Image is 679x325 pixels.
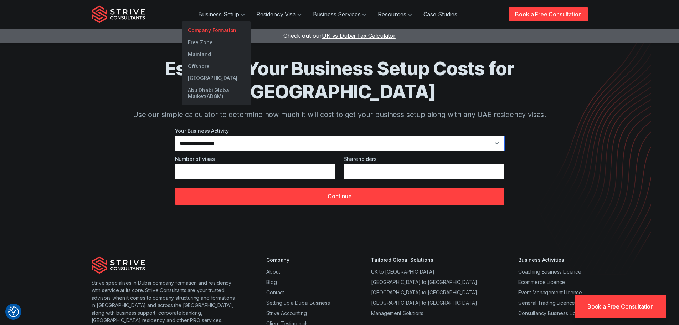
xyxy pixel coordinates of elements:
[182,72,251,84] a: [GEOGRAPHIC_DATA]
[266,300,330,306] a: Setting up a Dubai Business
[251,7,307,21] a: Residency Visa
[371,300,477,306] a: [GEOGRAPHIC_DATA] to [GEOGRAPHIC_DATA]
[8,306,19,317] button: Consent Preferences
[322,32,396,39] span: UK vs Dubai Tax Calculator
[509,7,587,21] a: Book a Free Consultation
[120,109,559,120] p: Use our simple calculator to determine how much it will cost to get your business setup along wit...
[518,310,588,316] a: Consultancy Business Licence
[266,289,284,295] a: Contact
[518,269,581,275] a: Coaching Business Licence
[266,310,307,316] a: Strive Accounting
[371,269,434,275] a: UK to [GEOGRAPHIC_DATA]
[344,155,504,163] label: Shareholders
[518,279,565,285] a: Ecommerce Licence
[182,36,251,49] a: Free Zone
[266,256,330,264] div: Company
[175,127,504,134] label: Your Business Activity
[518,300,575,306] a: General Trading Licence
[92,256,145,274] img: Strive Consultants
[307,7,372,21] a: Business Services
[92,279,238,324] p: Strive specialises in Dubai company formation and residency with service at its core. Strive Cons...
[266,279,277,285] a: Blog
[266,269,280,275] a: About
[192,7,251,21] a: Business Setup
[371,256,477,264] div: Tailored Global Solutions
[371,279,477,285] a: [GEOGRAPHIC_DATA] to [GEOGRAPHIC_DATA]
[182,60,251,72] a: Offshore
[283,32,396,39] a: Check out ourUK vs Dubai Tax Calculator
[92,5,145,23] img: Strive Consultants
[371,310,423,316] a: Management Solutions
[175,188,504,205] button: Continue
[371,289,477,295] a: [GEOGRAPHIC_DATA] to [GEOGRAPHIC_DATA]
[182,24,251,36] a: Company Formation
[120,57,559,103] h1: Estimate Your Business Setup Costs for [GEOGRAPHIC_DATA]
[575,295,666,318] a: Book a Free Consultation
[372,7,418,21] a: Resources
[518,289,582,295] a: Event Management Licence
[418,7,463,21] a: Case Studies
[182,48,251,60] a: Mainland
[175,155,335,163] label: Number of visas
[518,256,588,264] div: Business Activities
[182,84,251,102] a: Abu Dhabi Global Market(ADGM)
[8,306,19,317] img: Revisit consent button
